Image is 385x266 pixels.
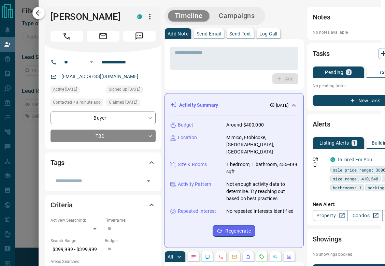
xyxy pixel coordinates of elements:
button: Regenerate [213,225,255,237]
span: Contacted < a minute ago [53,99,101,106]
p: No repeated interests identified [226,208,294,215]
svg: Agent Actions [286,254,292,260]
h1: [PERSON_NAME] [51,11,127,22]
p: Add Note [168,31,188,36]
span: size range: 410,548 [333,175,378,182]
a: [EMAIL_ADDRESS][DOMAIN_NAME] [61,74,139,79]
p: Not enough activity data to determine. Try reaching out based on best practices. [226,181,298,202]
h2: Alerts [313,119,330,130]
div: Sun Sep 14 2025 [51,99,103,108]
svg: Opportunities [273,254,278,260]
button: Open [144,176,153,186]
svg: Requests [259,254,265,260]
p: 0 [347,70,350,75]
p: Location [178,134,197,141]
p: Timeframe: [105,217,156,223]
p: Send Text [229,31,251,36]
div: Activity Summary[DATE] [170,99,298,112]
div: Criteria [51,197,156,213]
p: Areas Searched: [51,258,156,265]
span: Signed up [DATE] [109,86,140,93]
div: condos.ca [330,157,335,162]
div: Sat Sep 13 2025 [51,86,103,95]
div: Sat Sep 13 2025 [106,99,156,108]
p: Budget: [105,238,156,244]
p: Search Range: [51,238,101,244]
a: Condos [347,210,383,221]
p: Repeated Interest [178,208,216,215]
p: Pending [325,70,343,75]
button: Open [87,58,96,66]
a: Tailored For You [337,157,372,162]
a: Property [313,210,348,221]
p: Log Call [259,31,277,36]
p: Listing Alerts [319,141,349,145]
h2: Tags [51,157,65,168]
svg: Calls [218,254,224,260]
svg: Notes [191,254,196,260]
div: Tags [51,154,156,171]
svg: Emails [232,254,237,260]
h2: Showings [313,234,342,245]
p: Activity Pattern [178,181,211,188]
button: Campaigns [212,10,261,21]
p: Mimico, Etobicoke, [GEOGRAPHIC_DATA], [GEOGRAPHIC_DATA] [226,134,298,156]
p: Budget [178,121,194,129]
p: 1 [353,141,356,145]
h2: Notes [313,12,330,23]
svg: Lead Browsing Activity [204,254,210,260]
p: Off [313,156,326,162]
svg: Push Notification Only [313,162,317,167]
span: Active [DATE] [53,86,77,93]
h2: Tasks [313,48,330,59]
span: Claimed [DATE] [109,99,137,106]
span: Call [51,31,83,42]
button: Timeline [168,10,210,21]
p: Size & Rooms [178,161,207,168]
p: 1 bedroom, 1 bathroom, 455-499 sqft [226,161,298,175]
p: [DATE] [276,102,288,108]
span: bathrooms: 1 [333,184,361,191]
p: Actively Searching: [51,217,101,223]
div: Buyer [51,112,156,124]
svg: Listing Alerts [245,254,251,260]
div: TBD [51,130,156,142]
div: Fri Sep 12 2025 [106,86,156,95]
p: $399,999 - $399,999 [51,244,101,255]
span: Message [123,31,156,42]
h2: Criteria [51,199,73,210]
span: Email [87,31,119,42]
p: Send Email [197,31,221,36]
p: Activity Summary [179,102,218,109]
div: condos.ca [137,14,142,19]
p: All [168,254,173,259]
p: Around $400,000 [226,121,264,129]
